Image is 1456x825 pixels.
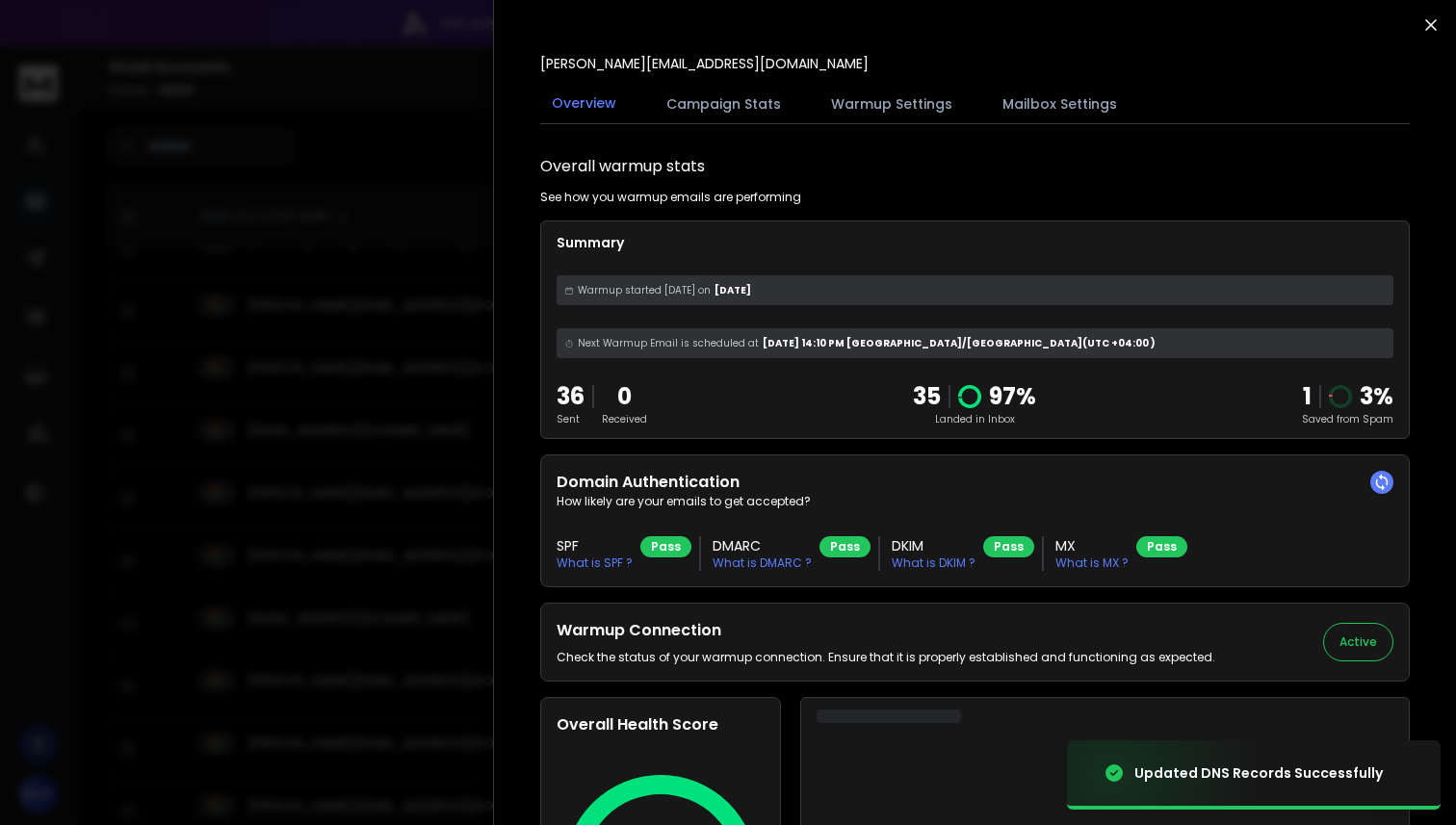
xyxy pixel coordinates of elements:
[557,536,633,555] h3: SPF
[557,233,1393,252] p: Summary
[540,190,801,205] p: See how you warmup emails are performing
[1302,412,1393,426] p: Saved from Spam
[819,536,871,557] div: Pass
[578,336,759,350] span: Next Warmup Email is scheduled at
[540,54,869,73] p: [PERSON_NAME][EMAIL_ADDRESS][DOMAIN_NAME]
[913,381,941,412] p: 35
[640,536,691,557] div: Pass
[819,83,964,125] button: Warmup Settings
[540,155,705,178] h1: Overall warmup stats
[1136,536,1187,557] div: Pass
[557,381,585,412] p: 36
[602,412,647,426] p: Received
[989,381,1036,412] p: 97 %
[557,275,1393,305] div: [DATE]
[540,82,628,126] button: Overview
[1303,380,1312,412] strong: 1
[557,650,1215,665] p: Check the status of your warmup connection. Ensure that it is properly established and functionin...
[557,471,1393,494] h2: Domain Authentication
[991,83,1129,125] button: Mailbox Settings
[557,619,1215,642] h2: Warmup Connection
[1134,763,1383,783] div: Updated DNS Records Successfully
[1055,555,1129,571] p: What is MX ?
[557,494,1393,509] p: How likely are your emails to get accepted?
[713,536,812,555] h3: DMARC
[913,412,1036,426] p: Landed in Inbox
[557,328,1393,358] div: [DATE] 14:10 PM [GEOGRAPHIC_DATA]/[GEOGRAPHIC_DATA] (UTC +04:00 )
[557,555,633,571] p: What is SPF ?
[578,283,711,297] span: Warmup started [DATE] on
[892,536,975,555] h3: DKIM
[1323,623,1393,661] button: Active
[557,713,765,736] h2: Overall Health Score
[557,412,585,426] p: Sent
[892,555,975,571] p: What is DKIM ?
[983,536,1034,557] div: Pass
[655,83,793,125] button: Campaign Stats
[1055,536,1129,555] h3: MX
[602,381,647,412] p: 0
[1360,381,1393,412] p: 3 %
[713,555,812,571] p: What is DMARC ?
